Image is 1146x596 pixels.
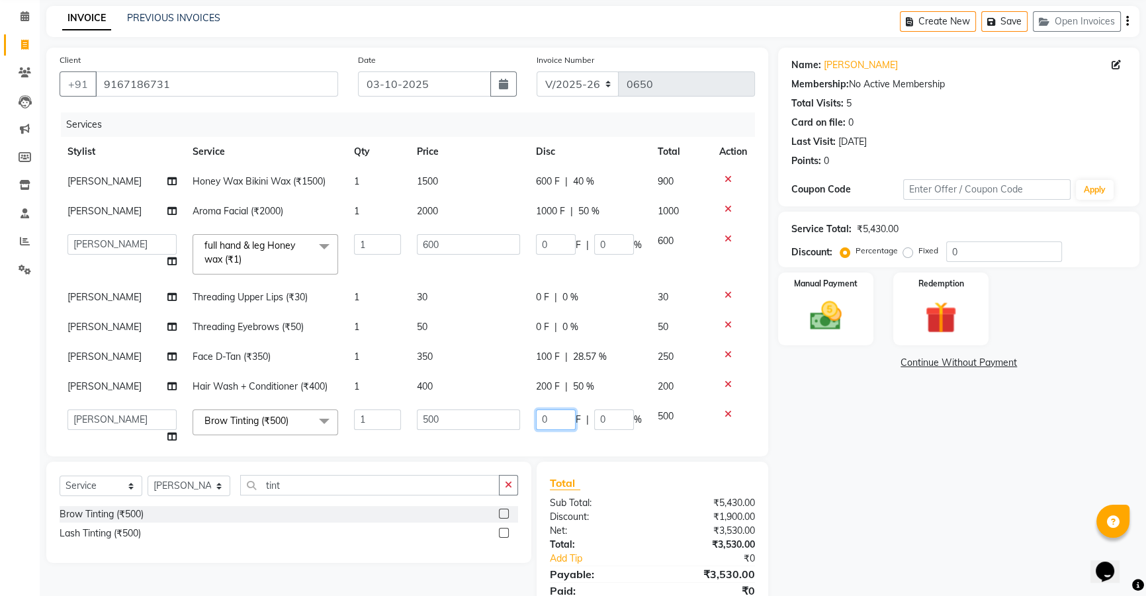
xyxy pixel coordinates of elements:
div: Card on file: [791,116,846,130]
span: 0 F [536,320,549,334]
label: Redemption [918,278,964,290]
span: 50 [658,321,668,333]
span: F [576,413,581,427]
span: 200 [658,380,674,392]
span: Threading Eyebrows (₹50) [193,321,304,333]
div: Discount: [791,245,832,259]
label: Client [60,54,81,66]
span: 1 [354,205,359,217]
span: % [634,238,642,252]
span: | [565,350,568,364]
span: 0 F [536,290,549,304]
img: _gift.svg [915,298,967,337]
span: | [565,380,568,394]
button: Open Invoices [1033,11,1121,32]
span: 30 [417,291,427,303]
div: ₹5,430.00 [857,222,899,236]
div: Sub Total: [540,496,652,510]
span: 0 % [562,320,578,334]
span: 600 F [536,175,560,189]
span: 900 [658,175,674,187]
div: ₹0 [671,552,765,566]
span: 50 % [573,380,594,394]
th: Qty [346,137,409,167]
span: | [554,290,557,304]
span: [PERSON_NAME] [67,380,142,392]
span: Aroma Facial (₹2000) [193,205,283,217]
th: Disc [528,137,650,167]
span: 350 [417,351,433,362]
th: Action [711,137,755,167]
button: +91 [60,71,97,97]
label: Percentage [856,245,898,257]
span: 1500 [417,175,438,187]
span: Hair Wash + Conditioner (₹400) [193,380,328,392]
span: 1 [354,291,359,303]
span: Brow Tinting (₹500) [204,415,288,427]
div: No Active Membership [791,77,1126,91]
div: Total: [540,538,652,552]
div: Name: [791,58,821,72]
span: 100 F [536,350,560,364]
div: Lash Tinting (₹500) [60,527,141,540]
span: 400 [417,380,433,392]
span: 50 [417,321,427,333]
div: Service Total: [791,222,852,236]
th: Total [650,137,711,167]
div: ₹5,430.00 [652,496,765,510]
span: [PERSON_NAME] [67,291,142,303]
span: [PERSON_NAME] [67,321,142,333]
button: Save [981,11,1028,32]
div: Net: [540,524,652,538]
a: x [288,415,294,427]
span: | [586,238,589,252]
span: 600 [658,235,674,247]
span: 250 [658,351,674,362]
div: ₹1,900.00 [652,510,765,524]
span: F [576,238,581,252]
a: x [242,253,247,265]
a: Add Tip [540,552,672,566]
span: [PERSON_NAME] [67,351,142,362]
div: ₹3,530.00 [652,566,765,582]
span: Face D-Tan (₹350) [193,351,271,362]
input: Search by Name/Mobile/Email/Code [95,71,338,97]
button: Apply [1076,180,1114,200]
span: | [554,320,557,334]
span: | [570,204,573,218]
span: 200 F [536,380,560,394]
a: INVOICE [62,7,111,30]
label: Invoice Number [537,54,594,66]
div: ₹3,530.00 [652,538,765,552]
span: 1 [354,321,359,333]
span: Honey Wax Bikini Wax (₹1500) [193,175,326,187]
img: _cash.svg [800,298,852,334]
span: 1 [354,351,359,362]
div: Last Visit: [791,135,836,149]
div: 0 [824,154,829,168]
label: Manual Payment [794,278,858,290]
div: Services [61,112,765,137]
a: PREVIOUS INVOICES [127,12,220,24]
span: [PERSON_NAME] [67,175,142,187]
div: [DATE] [838,135,867,149]
div: ₹3,530.00 [652,524,765,538]
span: % [634,413,642,427]
span: 1 [354,380,359,392]
div: Discount: [540,510,652,524]
div: Points: [791,154,821,168]
th: Stylist [60,137,185,167]
span: | [565,175,568,189]
span: | [586,413,589,427]
label: Date [358,54,376,66]
th: Price [409,137,528,167]
span: Threading Upper Lips (₹30) [193,291,308,303]
th: Service [185,137,346,167]
span: 50 % [578,204,599,218]
div: 0 [848,116,854,130]
span: full hand & leg Honey wax (₹1) [204,239,295,265]
div: Coupon Code [791,183,903,196]
a: Continue Without Payment [781,356,1137,370]
span: 0 % [562,290,578,304]
span: 40 % [573,175,594,189]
